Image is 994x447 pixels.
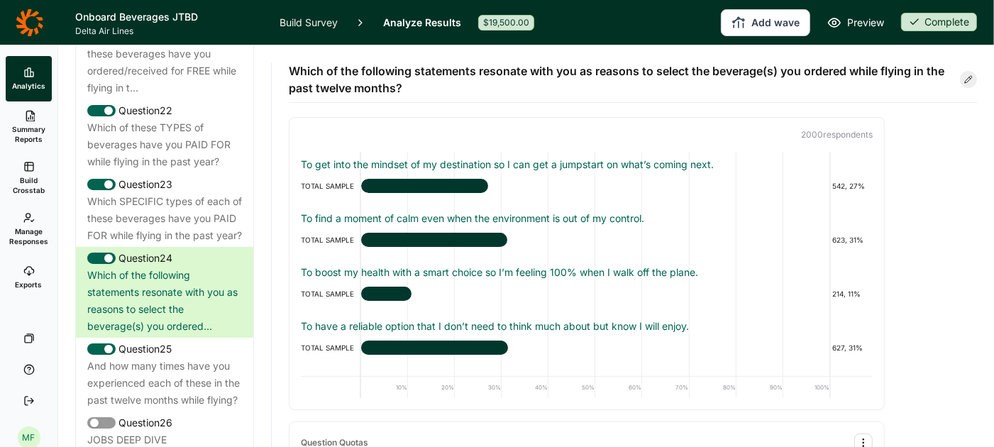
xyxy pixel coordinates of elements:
div: 40% [502,377,548,398]
span: Build Crosstab [11,175,46,195]
div: $19,500.00 [478,15,534,31]
div: Question 22 [87,102,242,119]
span: Which of the following statements resonate with you as reasons to select the beverage(s) you orde... [289,62,954,96]
button: Add wave [721,9,810,36]
a: Preview [827,14,884,31]
div: Question 23 [87,176,242,193]
div: 20% [408,377,455,398]
div: 70% [642,377,689,398]
div: Question 26 [87,414,242,431]
a: Exports [6,255,52,300]
a: Build Crosstab [6,153,52,204]
a: Manage Responses [6,204,52,255]
h1: Onboard Beverages JTBD [75,9,263,26]
span: Summary Reports [11,124,46,144]
div: TOTAL SAMPLE [301,285,361,302]
div: 100% [783,377,830,398]
div: 623, 31% [830,231,873,248]
div: 214, 11% [830,285,873,302]
div: To settle my stomach and nerves so I can feel my best again. [301,373,873,387]
span: Analytics [12,81,45,91]
div: 90% [736,377,783,398]
div: Which SPECIFIC types of each of these beverages have you ordered/received for FREE while flying i... [87,28,242,96]
div: 542, 27% [830,177,873,194]
div: Question 24 [87,250,242,267]
span: Exports [16,280,43,289]
div: Complete [901,13,977,31]
div: TOTAL SAMPLE [301,339,361,356]
div: 627, 31% [830,339,873,356]
div: 30% [455,377,502,398]
div: 10% [361,377,408,398]
div: Which of the following statements resonate with you as reasons to select the beverage(s) you orde... [87,267,242,335]
div: Which SPECIFIC types of each of these beverages have you PAID FOR while flying in the past year? [87,193,242,244]
div: Which of these TYPES of beverages have you PAID FOR while flying in the past year? [87,119,242,170]
a: Summary Reports [6,101,52,153]
div: To have a reliable option that I don’t need to think much about but know I will enjoy. [301,319,873,333]
div: To find a moment of calm even when the environment is out of my control. [301,211,873,226]
div: TOTAL SAMPLE [301,231,361,248]
div: Question 25 [87,341,242,358]
span: Manage Responses [9,226,48,246]
div: TOTAL SAMPLE [301,177,361,194]
div: And how many times have you experienced each of these in the past twelve months while flying? [87,358,242,409]
p: 2000 respondent s [301,129,873,140]
div: 60% [595,377,642,398]
span: Preview [847,14,884,31]
div: To boost my health with a smart choice so I’m feeling 100% when I walk off the plane. [301,265,873,280]
a: Analytics [6,56,52,101]
button: Complete [901,13,977,33]
div: 50% [548,377,595,398]
div: To get into the mindset of my destination so I can get a jumpstart on what’s coming next. [301,158,873,172]
span: Delta Air Lines [75,26,263,37]
div: 80% [690,377,736,398]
